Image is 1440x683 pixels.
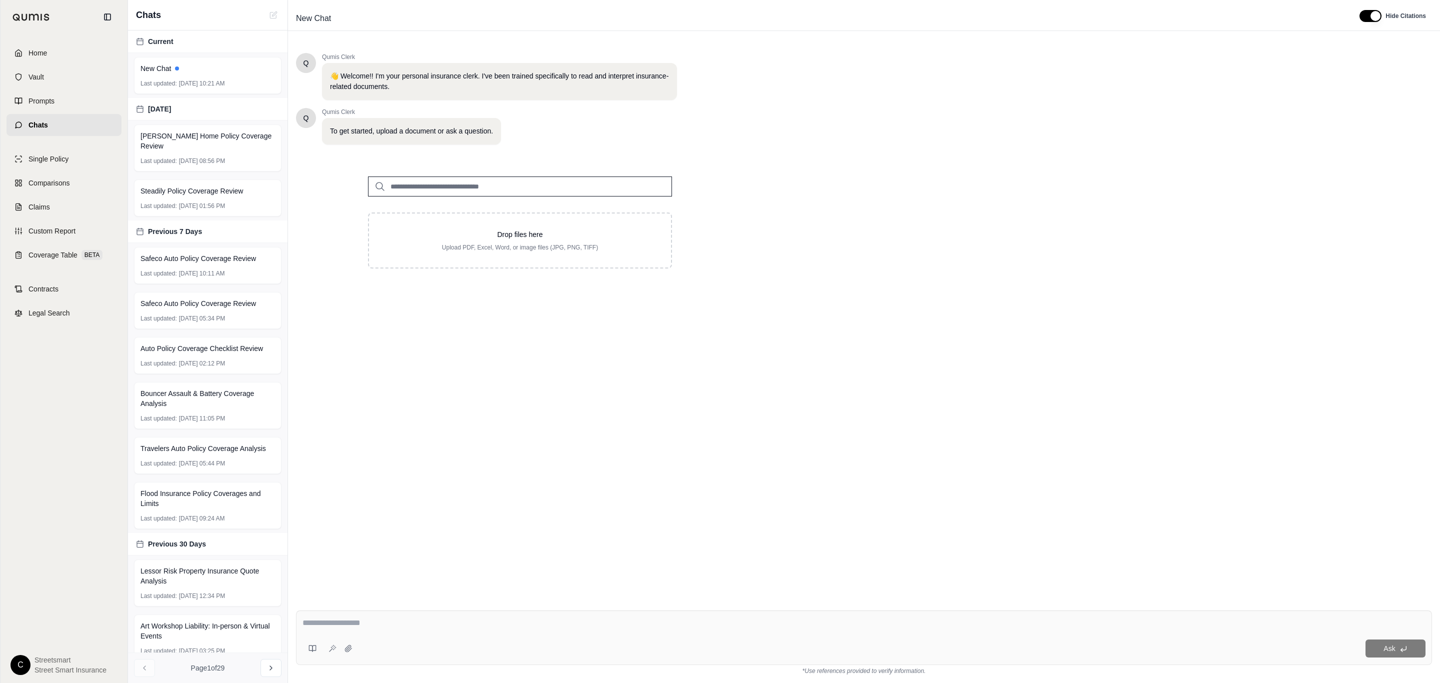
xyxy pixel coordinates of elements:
span: Hello [303,113,309,123]
span: [DATE] 05:44 PM [179,459,225,467]
span: [DATE] 12:34 PM [179,592,225,600]
span: Travelers Auto Policy Coverage Analysis [140,443,266,453]
span: New Chat [292,10,335,26]
span: Single Policy [28,154,68,164]
p: Upload PDF, Excel, Word, or image files (JPG, PNG, TIFF) [385,243,655,251]
button: Ask [1365,639,1425,657]
span: Last updated: [140,202,177,210]
div: *Use references provided to verify information. [296,665,1432,675]
img: Qumis Logo [12,13,50,21]
span: Auto Policy Coverage Checklist Review [140,343,263,353]
span: Comparisons [28,178,69,188]
span: Bouncer Assault & Battery Coverage Analysis [140,388,275,408]
span: Last updated: [140,269,177,277]
span: Last updated: [140,592,177,600]
span: [DATE] 11:05 PM [179,414,225,422]
span: Steadily Policy Coverage Review [140,186,243,196]
span: Chats [28,120,48,130]
span: [DATE] 01:56 PM [179,202,225,210]
span: [DATE] 08:56 PM [179,157,225,165]
span: [DATE] 02:12 PM [179,359,225,367]
span: Chats [136,8,161,22]
span: Hide Citations [1385,12,1426,20]
a: Coverage TableBETA [6,244,121,266]
a: Claims [6,196,121,218]
span: Safeco Auto Policy Coverage Review [140,253,256,263]
span: Art Workshop Liability: In-person & Virtual Events [140,621,275,641]
span: New Chat [140,63,171,73]
span: Qumis Clerk [322,108,501,116]
span: Current [148,36,173,46]
span: Last updated: [140,314,177,322]
span: Last updated: [140,359,177,367]
span: Ask [1383,644,1395,652]
span: Last updated: [140,414,177,422]
span: Coverage Table [28,250,77,260]
span: Contracts [28,284,58,294]
span: [DATE] [148,104,171,114]
span: Hello [303,58,309,68]
a: Legal Search [6,302,121,324]
a: Single Policy [6,148,121,170]
span: Streetsmart [34,655,106,665]
span: Street Smart Insurance [34,665,106,675]
p: 👋 Welcome!! I'm your personal insurance clerk. I've been trained specifically to read and interpr... [330,71,669,92]
span: Lessor Risk Property Insurance Quote Analysis [140,566,275,586]
div: Edit Title [292,10,1347,26]
span: [DATE] 03:25 PM [179,647,225,655]
span: Last updated: [140,647,177,655]
a: Prompts [6,90,121,112]
span: BETA [81,250,102,260]
a: Home [6,42,121,64]
a: Contracts [6,278,121,300]
span: Last updated: [140,459,177,467]
span: Vault [28,72,44,82]
span: Previous 7 Days [148,226,202,236]
p: Drop files here [385,229,655,239]
span: Custom Report [28,226,75,236]
span: [DATE] 10:21 AM [179,79,225,87]
a: Comparisons [6,172,121,194]
span: Home [28,48,47,58]
span: [DATE] 05:34 PM [179,314,225,322]
span: Last updated: [140,79,177,87]
a: Custom Report [6,220,121,242]
span: Legal Search [28,308,70,318]
span: Previous 30 Days [148,539,206,549]
button: Collapse sidebar [99,9,115,25]
span: Page 1 of 29 [191,663,225,673]
span: [DATE] 09:24 AM [179,514,225,522]
a: Chats [6,114,121,136]
span: Safeco Auto Policy Coverage Review [140,298,256,308]
p: To get started, upload a document or ask a question. [330,126,493,136]
div: C [10,655,30,675]
span: Prompts [28,96,54,106]
a: Vault [6,66,121,88]
span: [DATE] 10:11 AM [179,269,225,277]
span: Last updated: [140,157,177,165]
span: Qumis Clerk [322,53,677,61]
span: Flood Insurance Policy Coverages and Limits [140,488,275,508]
span: [PERSON_NAME] Home Policy Coverage Review [140,131,275,151]
button: New Chat [267,9,279,21]
span: Last updated: [140,514,177,522]
span: Claims [28,202,50,212]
